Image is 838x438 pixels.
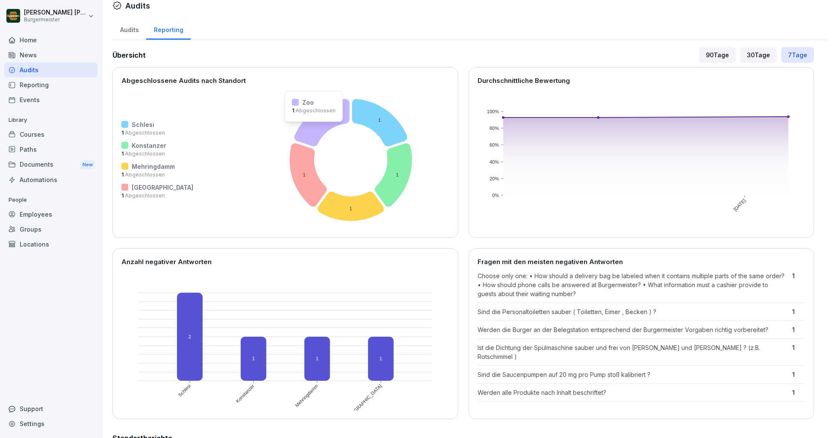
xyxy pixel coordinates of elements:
[177,383,192,397] text: Schlesi
[4,77,97,92] a: Reporting
[124,192,165,199] span: Abgeschlossen
[792,370,805,379] p: 1
[24,17,86,23] p: Burgermeister
[121,129,193,137] p: 1
[478,370,788,379] p: Sind die Saucenpumpen auf 20 mg pro Pump stoß kalibriert ?
[792,388,805,397] p: 1
[121,76,449,86] p: Abgeschlossene Audits nach Standort
[4,401,97,416] div: Support
[487,109,499,114] text: 100%
[489,142,499,147] text: 60%
[112,50,146,60] h2: Übersicht
[4,92,97,107] a: Events
[124,150,165,157] span: Abgeschlossen
[146,18,191,40] a: Reporting
[124,171,165,178] span: Abgeschlossen
[699,47,736,63] div: 90 Tage
[478,257,806,267] p: Fragen mit den meisten negativen Antworten
[4,127,97,142] a: Courses
[4,207,97,222] a: Employees
[781,47,814,63] div: 7 Tage
[489,126,499,131] text: 80%
[4,157,97,173] div: Documents
[478,325,788,334] p: Werden die Burger an der Belegstation entsprechend der Burgermeister Vorgaben richtig vorbereitet?
[4,142,97,157] a: Paths
[112,18,146,40] a: Audits
[132,120,154,129] p: Schlesi
[792,307,805,316] p: 1
[489,176,499,181] text: 20%
[478,388,788,397] p: Werden alle Produkte nach Inhalt beschriftet?
[121,192,193,200] p: 1
[792,325,805,334] p: 1
[4,237,97,252] a: Locations
[294,383,319,408] text: Mehringdamm
[489,159,499,165] text: 40%
[124,129,165,136] span: Abgeschlossen
[478,271,788,298] p: Choose only one: • How should a delivery bag be labeled when it contains multiple parts of the sa...
[132,141,166,150] p: Konstanzer
[740,47,777,63] div: 30 Tage
[4,32,97,47] a: Home
[4,47,97,62] a: News
[121,257,449,267] p: Anzahl negativer Antworten
[132,183,193,192] p: [GEOGRAPHIC_DATA]
[478,76,806,86] p: Durchschnittliche Bewertung
[4,113,97,127] p: Library
[132,162,175,171] p: Mehringdamm
[121,171,193,179] p: 1
[235,383,255,403] text: Konstanzer
[4,62,97,77] a: Audits
[792,343,805,361] p: 1
[4,172,97,187] a: Automations
[4,416,97,431] a: Settings
[492,193,499,198] text: 0%
[792,271,805,298] p: 1
[24,9,86,16] p: [PERSON_NAME] [PERSON_NAME]
[4,222,97,237] a: Groups
[732,197,747,212] text: [DATE]
[345,383,383,421] text: [GEOGRAPHIC_DATA]
[4,157,97,173] a: DocumentsNew
[121,150,193,158] p: 1
[478,343,788,361] p: Ist die Dichtung der Spülmaschine sauber und frei von [PERSON_NAME] und [PERSON_NAME] ? (z.B. Rot...
[80,160,95,170] div: New
[4,193,97,207] p: People
[478,307,788,316] p: Sind die Personaltoiletten sauber ( Toiletten, Eimer , Becken ) ?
